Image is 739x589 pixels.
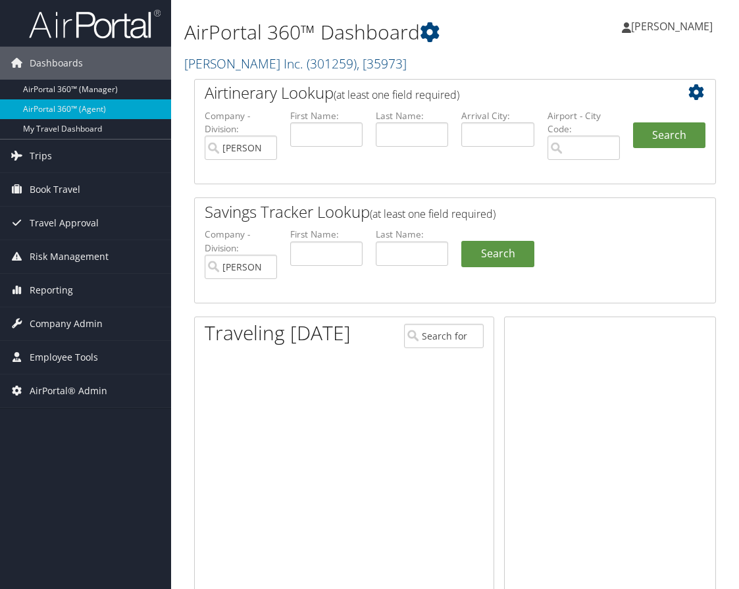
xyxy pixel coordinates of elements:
[30,140,52,172] span: Trips
[30,240,109,273] span: Risk Management
[184,55,407,72] a: [PERSON_NAME] Inc.
[205,228,277,255] label: Company - Division:
[30,274,73,307] span: Reporting
[307,55,357,72] span: ( 301259 )
[30,341,98,374] span: Employee Tools
[205,201,662,223] h2: Savings Tracker Lookup
[376,228,448,241] label: Last Name:
[370,207,496,221] span: (at least one field required)
[290,109,363,122] label: First Name:
[461,109,534,122] label: Arrival City:
[376,109,448,122] label: Last Name:
[334,88,459,102] span: (at least one field required)
[29,9,161,39] img: airportal-logo.png
[404,324,484,348] input: Search for Traveler
[548,109,620,136] label: Airport - City Code:
[30,207,99,240] span: Travel Approval
[30,47,83,80] span: Dashboards
[461,241,534,267] a: Search
[633,122,705,149] button: Search
[205,255,277,279] input: search accounts
[205,109,277,136] label: Company - Division:
[30,374,107,407] span: AirPortal® Admin
[290,228,363,241] label: First Name:
[30,307,103,340] span: Company Admin
[357,55,407,72] span: , [ 35973 ]
[30,173,80,206] span: Book Travel
[205,82,662,104] h2: Airtinerary Lookup
[184,18,546,46] h1: AirPortal 360™ Dashboard
[205,319,351,347] h1: Traveling [DATE]
[622,7,726,46] a: [PERSON_NAME]
[631,19,713,34] span: [PERSON_NAME]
